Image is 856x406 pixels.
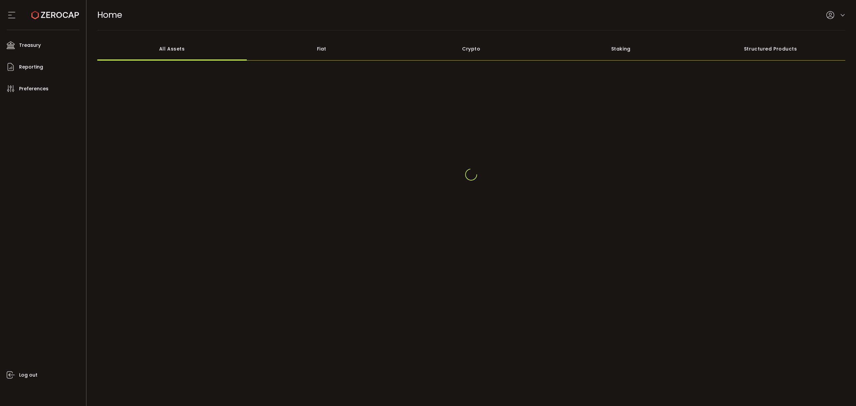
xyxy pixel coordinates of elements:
div: Fiat [247,37,397,61]
span: Log out [19,370,37,380]
div: Crypto [397,37,546,61]
div: Staking [546,37,696,61]
span: Treasury [19,40,41,50]
span: Preferences [19,84,48,94]
span: Home [97,9,122,21]
div: Structured Products [696,37,846,61]
div: All Assets [97,37,247,61]
span: Reporting [19,62,43,72]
